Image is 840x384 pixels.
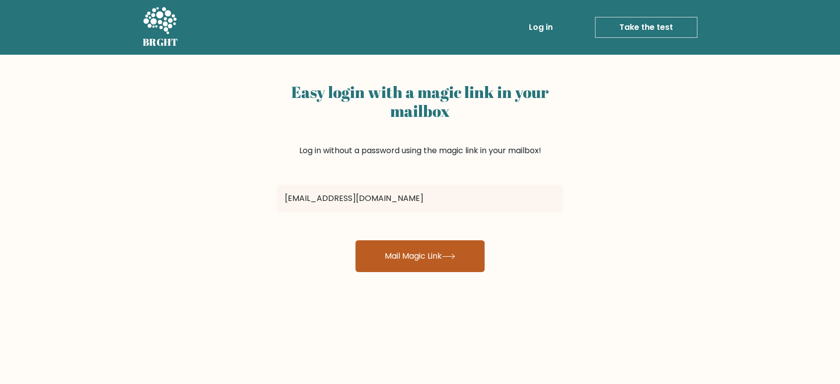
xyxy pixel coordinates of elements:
button: Mail Magic Link [355,240,485,272]
a: Log in [525,17,557,37]
input: Email [277,185,563,212]
h5: BRGHT [143,36,178,48]
div: Log in without a password using the magic link in your mailbox! [277,79,563,181]
a: Take the test [595,17,697,38]
a: BRGHT [143,4,178,51]
h2: Easy login with a magic link in your mailbox [277,83,563,121]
